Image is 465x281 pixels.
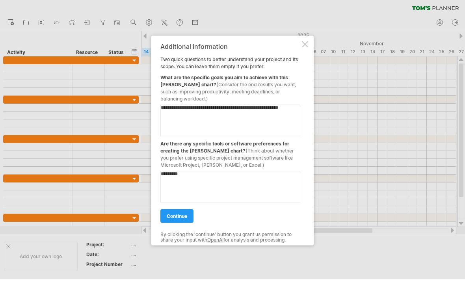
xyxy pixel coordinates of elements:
[167,213,187,219] span: continue
[160,81,296,101] span: (Consider the end results you want, such as improving productivity, meeting deadlines, or balanci...
[160,147,294,167] span: (Think about whether you prefer using specific project management software like Microsoft Project...
[160,209,193,223] a: continue
[160,136,300,168] div: Are there any specific tools or software preferences for creating the [PERSON_NAME] chart?
[160,70,300,102] div: What are the specific goals you aim to achieve with this [PERSON_NAME] chart?
[207,237,223,243] a: OpenAI
[160,43,300,50] div: Additional information
[160,43,300,238] div: Two quick questions to better understand your project and its scope. You can leave them empty if ...
[160,231,300,243] div: By clicking the 'continue' button you grant us permission to share your input with for analysis a...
